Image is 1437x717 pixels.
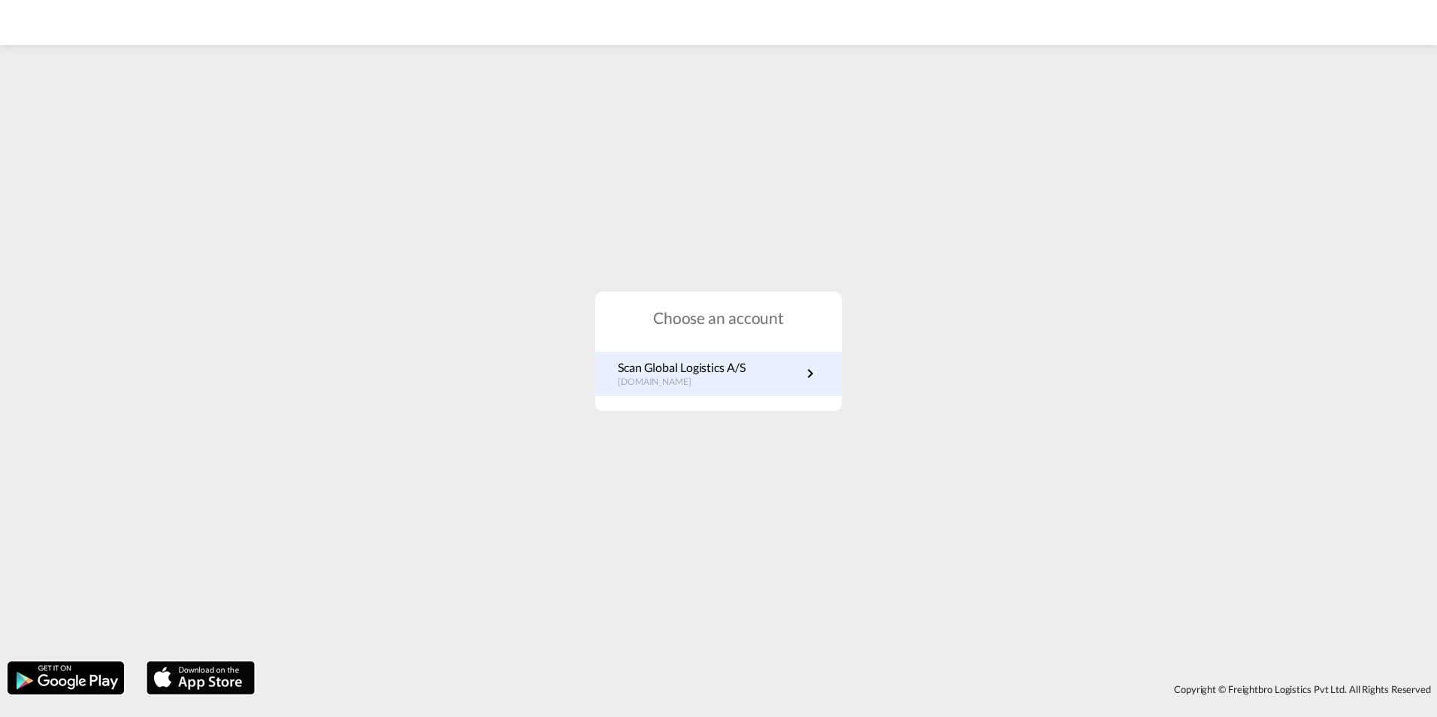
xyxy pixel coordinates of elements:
[262,676,1437,702] div: Copyright © Freightbro Logistics Pvt Ltd. All Rights Reserved
[6,660,126,696] img: google.png
[801,365,819,383] md-icon: icon-chevron-right
[595,307,842,328] h1: Choose an account
[618,376,746,389] p: [DOMAIN_NAME]
[618,359,819,389] a: Scan Global Logistics A/S[DOMAIN_NAME]
[145,660,256,696] img: apple.png
[618,359,746,376] p: Scan Global Logistics A/S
